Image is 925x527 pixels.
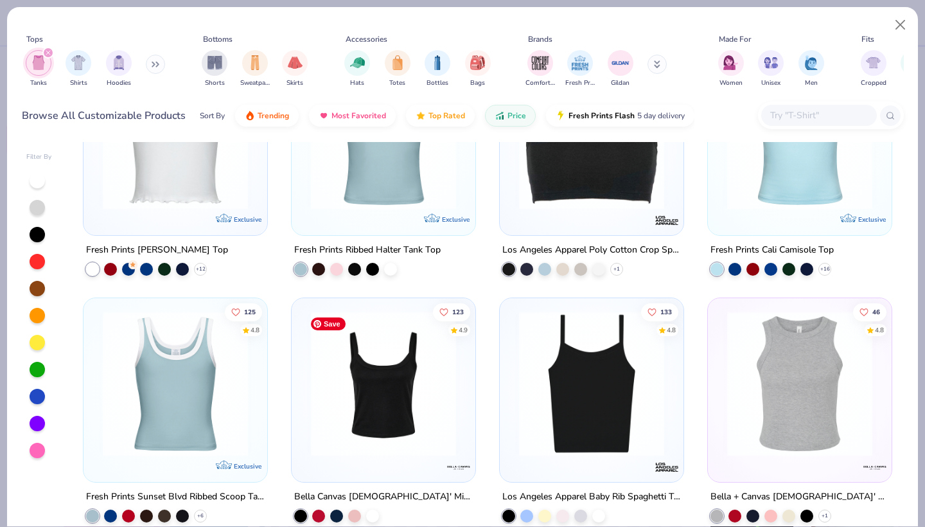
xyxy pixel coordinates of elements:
[565,50,595,88] button: filter button
[528,33,552,45] div: Brands
[637,109,685,123] span: 5 day delivery
[764,55,779,70] img: Unisex Image
[86,489,265,505] div: Fresh Prints Sunset Blvd Ribbed Scoop Tank Top
[769,108,868,123] input: Try "T-Shirt"
[428,111,465,121] span: Top Rated
[485,105,536,127] button: Price
[710,242,834,258] div: Fresh Prints Cali Camisole Top
[641,303,678,321] button: Like
[465,50,491,88] button: filter button
[470,55,484,70] img: Bags Image
[196,265,206,272] span: + 12
[820,265,829,272] span: + 16
[416,111,426,121] img: TopRated.gif
[608,50,633,88] button: filter button
[282,50,308,88] div: filter for Skirts
[240,50,270,88] div: filter for Sweatpants
[723,55,738,70] img: Women Image
[556,111,566,121] img: flash.gif
[798,50,824,88] button: filter button
[866,55,881,70] img: Cropped Image
[761,78,780,88] span: Unisex
[240,78,270,88] span: Sweatpants
[245,309,256,316] span: 125
[106,50,132,88] div: filter for Hoodies
[70,78,87,88] span: Shirts
[234,462,261,470] span: Exclusive
[430,55,445,70] img: Bottles Image
[26,152,52,162] div: Filter By
[71,55,86,70] img: Shirts Image
[858,215,885,223] span: Exclusive
[446,454,471,480] img: Bella + Canvas logo
[258,111,289,121] span: Trending
[248,55,262,70] img: Sweatpants Image
[525,50,555,88] div: filter for Comfort Colors
[718,50,744,88] button: filter button
[286,78,303,88] span: Skirts
[667,326,676,335] div: 4.8
[30,78,47,88] span: Tanks
[718,50,744,88] div: filter for Women
[282,50,308,88] button: filter button
[861,50,886,88] div: filter for Cropped
[565,50,595,88] div: filter for Fresh Prints
[22,108,186,123] div: Browse All Customizable Products
[507,111,526,121] span: Price
[611,78,630,88] span: Gildan
[203,33,233,45] div: Bottoms
[513,311,671,456] img: cbf11e79-2adf-4c6b-b19e-3da42613dd1b
[319,111,329,121] img: most_fav.gif
[309,105,396,127] button: Most Favorited
[721,311,879,456] img: 52992e4f-a45f-431a-90ff-fda9c8197133
[442,215,470,223] span: Exclusive
[565,78,595,88] span: Fresh Prints
[531,53,550,73] img: Comfort Colors Image
[525,50,555,88] button: filter button
[568,111,635,121] span: Fresh Prints Flash
[288,55,303,70] img: Skirts Image
[112,55,126,70] img: Hoodies Image
[425,50,450,88] div: filter for Bottles
[350,78,364,88] span: Hats
[611,53,630,73] img: Gildan Image
[853,303,886,321] button: Like
[513,64,671,209] img: b8ea6a10-a809-449c-aa0e-d8e9593175c1
[425,50,450,88] button: filter button
[470,78,485,88] span: Bags
[406,105,475,127] button: Top Rated
[391,55,405,70] img: Totes Image
[245,111,255,121] img: trending.gif
[385,50,410,88] div: filter for Totes
[798,50,824,88] div: filter for Men
[234,215,261,223] span: Exclusive
[433,303,470,321] button: Like
[888,13,913,37] button: Close
[235,105,299,127] button: Trending
[872,309,880,316] span: 46
[861,33,874,45] div: Fits
[26,50,51,88] button: filter button
[205,78,225,88] span: Shorts
[654,207,680,233] img: Los Angeles Apparel logo
[200,110,225,121] div: Sort By
[758,50,784,88] button: filter button
[502,242,681,258] div: Los Angeles Apparel Poly Cotton Crop Spaghetti Tank
[107,78,131,88] span: Hoodies
[758,50,784,88] div: filter for Unisex
[660,309,672,316] span: 133
[804,55,818,70] img: Men Image
[197,512,204,520] span: + 6
[96,64,254,209] img: 77944df5-e76b-4334-8282-15ad299dbe6a
[207,55,222,70] img: Shorts Image
[875,326,884,335] div: 4.8
[350,55,365,70] img: Hats Image
[66,50,91,88] div: filter for Shirts
[654,454,680,480] img: Los Angeles Apparel logo
[26,50,51,88] div: filter for Tanks
[385,50,410,88] button: filter button
[719,33,751,45] div: Made For
[86,242,228,258] div: Fresh Prints [PERSON_NAME] Top
[452,309,464,316] span: 123
[344,50,370,88] div: filter for Hats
